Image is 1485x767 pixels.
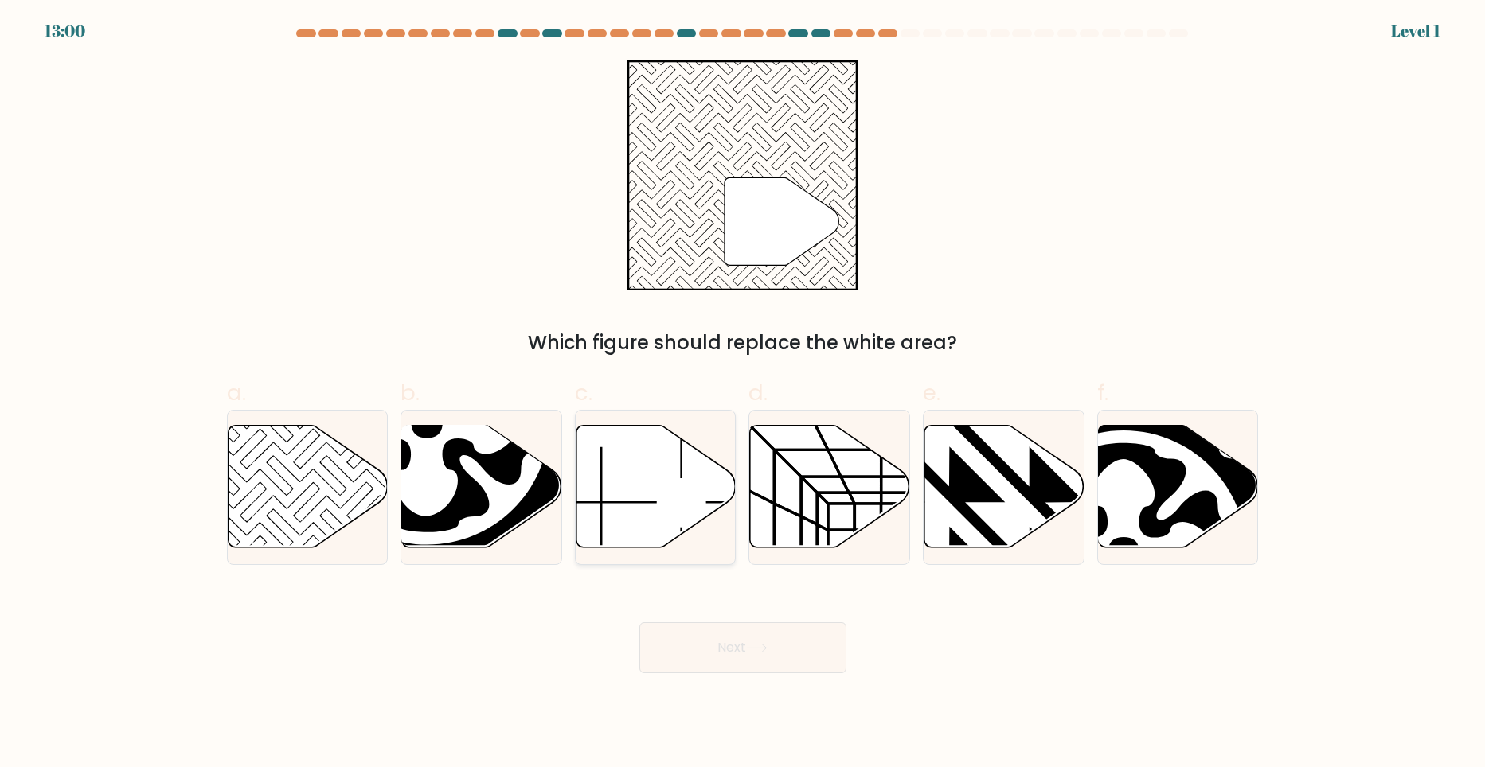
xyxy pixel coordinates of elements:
span: e. [923,377,940,408]
span: c. [575,377,592,408]
span: f. [1097,377,1108,408]
span: b. [401,377,420,408]
div: Level 1 [1391,19,1440,43]
button: Next [639,622,846,673]
div: Which figure should replace the white area? [236,329,1249,357]
g: " [725,177,839,265]
span: a. [227,377,246,408]
div: 13:00 [45,19,85,43]
span: d. [748,377,768,408]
